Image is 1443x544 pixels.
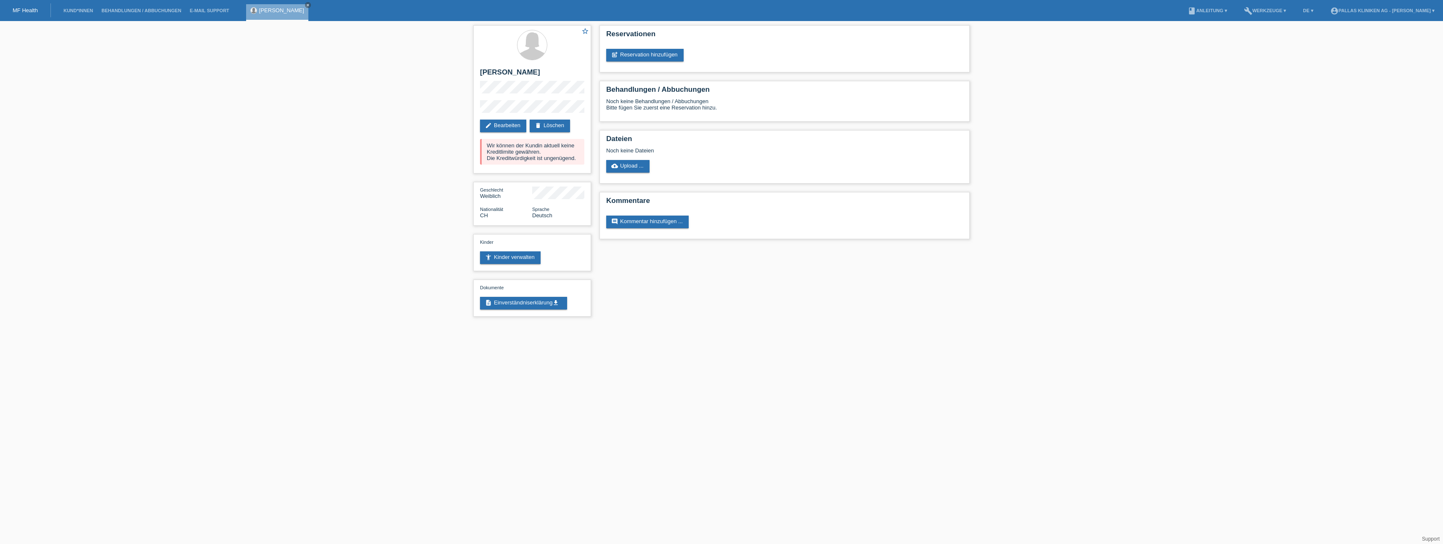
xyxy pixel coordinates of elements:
i: build [1244,7,1252,15]
i: star_border [581,27,589,35]
a: MF Health [13,7,38,13]
a: buildWerkzeuge ▾ [1240,8,1291,13]
a: DE ▾ [1299,8,1317,13]
i: cloud_upload [611,163,618,169]
a: account_circlePallas Kliniken AG - [PERSON_NAME] ▾ [1326,8,1439,13]
span: Sprache [532,207,549,212]
a: commentKommentar hinzufügen ... [606,216,689,228]
span: Schweiz [480,212,488,219]
div: Noch keine Dateien [606,147,863,154]
i: book [1188,7,1196,15]
a: editBearbeiten [480,120,526,132]
a: star_border [581,27,589,36]
div: Weiblich [480,187,532,199]
i: close [306,3,310,7]
i: description [485,299,492,306]
span: Nationalität [480,207,503,212]
a: accessibility_newKinder verwalten [480,251,541,264]
a: bookAnleitung ▾ [1183,8,1231,13]
h2: Kommentare [606,197,963,209]
span: Kinder [480,240,493,245]
i: post_add [611,51,618,58]
i: edit [485,122,492,129]
a: descriptionEinverständniserklärungget_app [480,297,567,309]
a: deleteLöschen [530,120,570,132]
span: Dokumente [480,285,504,290]
i: get_app [552,299,559,306]
a: Support [1422,536,1440,542]
i: accessibility_new [485,254,492,261]
a: Kund*innen [59,8,97,13]
a: Behandlungen / Abbuchungen [97,8,186,13]
span: Geschlecht [480,187,503,192]
h2: Reservationen [606,30,963,43]
span: Deutsch [532,212,552,219]
a: [PERSON_NAME] [259,7,304,13]
div: Wir können der Kundin aktuell keine Kreditlimite gewähren. Die Kreditwürdigkeit ist ungenügend. [480,139,584,165]
i: account_circle [1330,7,1339,15]
div: Noch keine Behandlungen / Abbuchungen Bitte fügen Sie zuerst eine Reservation hinzu. [606,98,963,117]
h2: Behandlungen / Abbuchungen [606,85,963,98]
a: cloud_uploadUpload ... [606,160,650,173]
i: comment [611,218,618,225]
a: post_addReservation hinzufügen [606,49,684,61]
h2: [PERSON_NAME] [480,68,584,81]
h2: Dateien [606,135,963,147]
i: delete [535,122,541,129]
a: close [305,2,311,8]
a: E-Mail Support [186,8,233,13]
